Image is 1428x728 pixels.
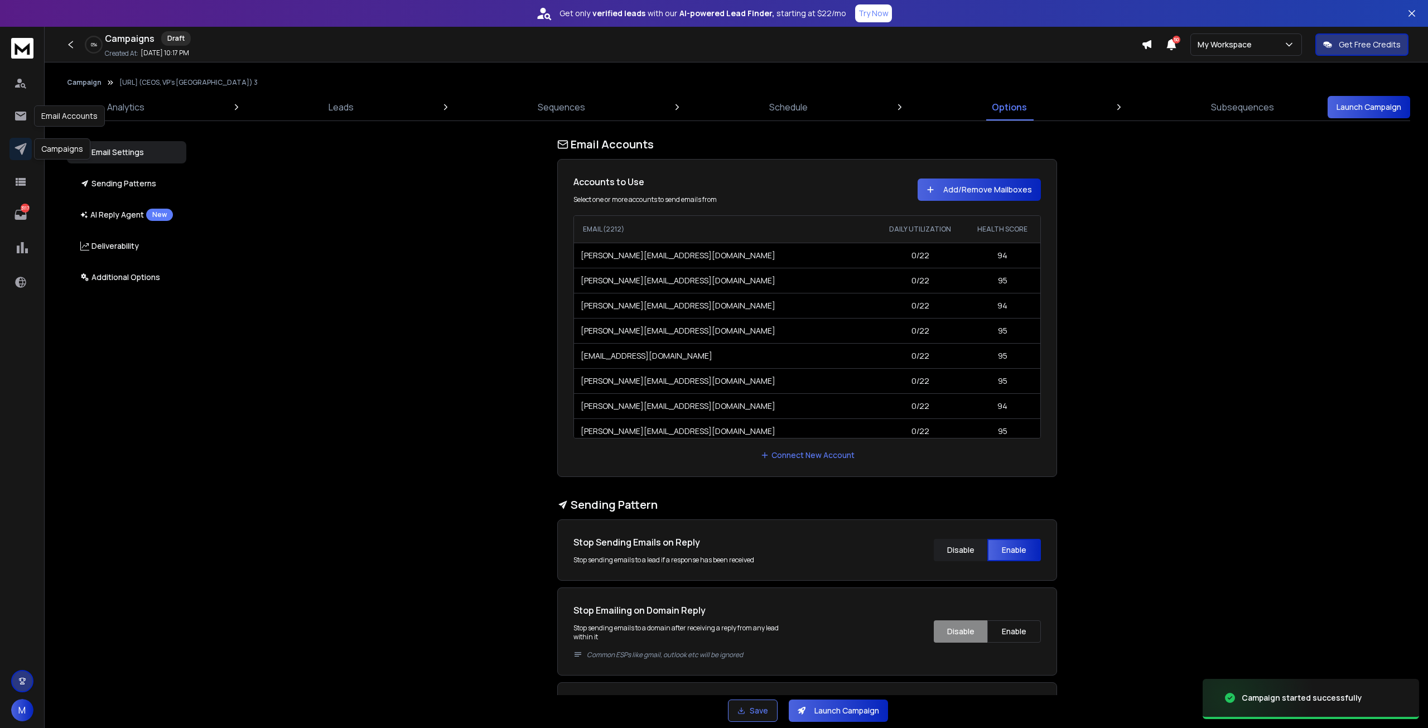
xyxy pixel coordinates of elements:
[80,147,144,158] p: Email Settings
[322,94,360,120] a: Leads
[1242,692,1362,703] div: Campaign started successfully
[119,78,258,87] p: [URL] (CEOS, VP's [GEOGRAPHIC_DATA]) 3
[11,699,33,721] button: M
[105,49,138,58] p: Created At:
[1328,96,1410,118] button: Launch Campaign
[679,8,774,19] strong: AI-powered Lead Finder,
[769,100,808,114] p: Schedule
[141,49,189,57] p: [DATE] 10:17 PM
[985,94,1034,120] a: Options
[1315,33,1408,56] button: Get Free Credits
[67,78,102,87] button: Campaign
[992,100,1027,114] p: Options
[91,41,97,48] p: 0 %
[329,100,354,114] p: Leads
[592,8,645,19] strong: verified leads
[763,94,814,120] a: Schedule
[559,8,846,19] p: Get only with our starting at $22/mo
[855,4,892,22] button: Try Now
[531,94,592,120] a: Sequences
[9,204,32,226] a: 3117
[105,32,155,45] h1: Campaigns
[1211,100,1274,114] p: Subsequences
[1204,94,1281,120] a: Subsequences
[67,141,186,163] button: Email Settings
[557,137,1057,152] h1: Email Accounts
[161,31,191,46] div: Draft
[858,8,889,19] p: Try Now
[34,138,90,160] div: Campaigns
[1173,36,1180,44] span: 50
[34,105,105,127] div: Email Accounts
[1198,39,1256,50] p: My Workspace
[1339,39,1401,50] p: Get Free Credits
[538,100,585,114] p: Sequences
[11,38,33,59] img: logo
[100,94,151,120] a: Analytics
[21,204,30,213] p: 3117
[107,100,144,114] p: Analytics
